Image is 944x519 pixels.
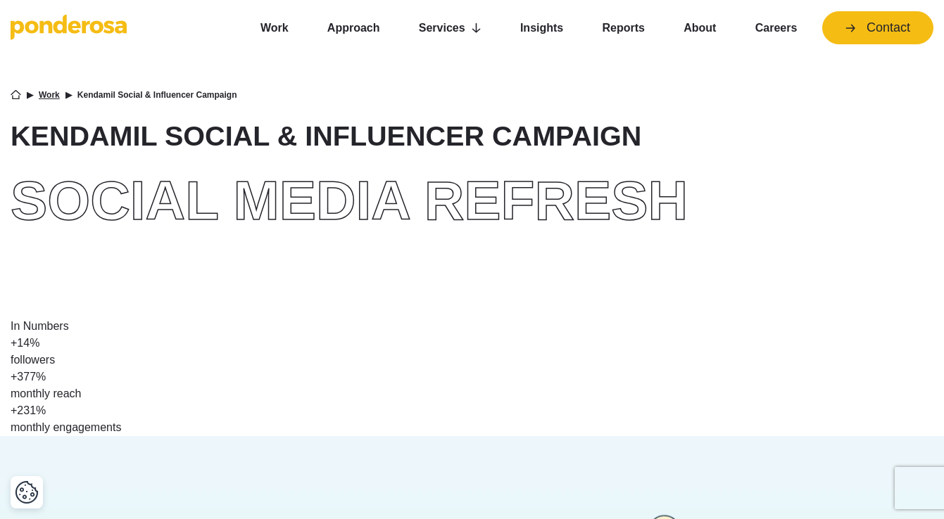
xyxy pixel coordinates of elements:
div: followers [11,352,933,369]
li: ▶︎ [65,91,72,99]
a: Reports [589,13,659,43]
div: monthly engagements [11,419,933,436]
button: Cookie Settings [15,480,39,504]
h1: Kendamil Social & Influencer Campaign [11,122,933,150]
a: Contact [822,11,933,44]
img: Revisit consent button [15,480,39,504]
div: +377% [11,369,933,385]
a: Approach [313,13,394,43]
a: Work [39,91,60,99]
a: Careers [741,13,811,43]
a: About [670,13,730,43]
div: Social Media Refresh [11,173,933,228]
a: Services [405,13,495,43]
a: Work [246,13,302,43]
a: Insights [506,13,577,43]
li: ▶︎ [27,91,33,99]
div: +231% [11,402,933,419]
div: +14% [11,335,933,352]
a: Home [11,89,21,100]
div: In Numbers [11,318,933,335]
div: monthly reach [11,385,933,402]
li: Kendamil Social & Influencer Campaign [77,91,237,99]
a: Go to homepage [11,14,225,42]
